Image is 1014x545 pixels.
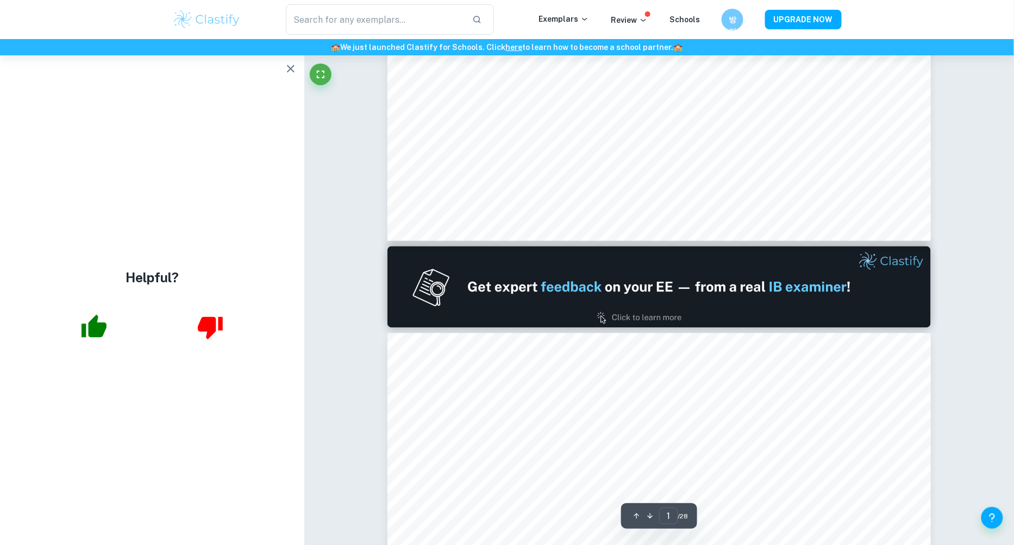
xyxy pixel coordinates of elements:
[727,14,739,26] h6: 방지
[172,9,241,30] img: Clastify logo
[722,9,743,30] button: 방지
[387,246,931,328] img: Ad
[310,64,331,85] button: Fullscreen
[611,14,648,26] p: Review
[674,43,683,52] span: 🏫
[678,511,688,521] span: / 28
[331,43,341,52] span: 🏫
[981,507,1003,529] button: Help and Feedback
[506,43,523,52] a: here
[286,4,464,35] input: Search for any exemplars...
[126,268,179,288] h4: Helpful?
[2,41,1012,53] h6: We just launched Clastify for Schools. Click to learn how to become a school partner.
[765,10,842,29] button: UPGRADE NOW
[539,13,589,25] p: Exemplars
[669,15,700,24] a: Schools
